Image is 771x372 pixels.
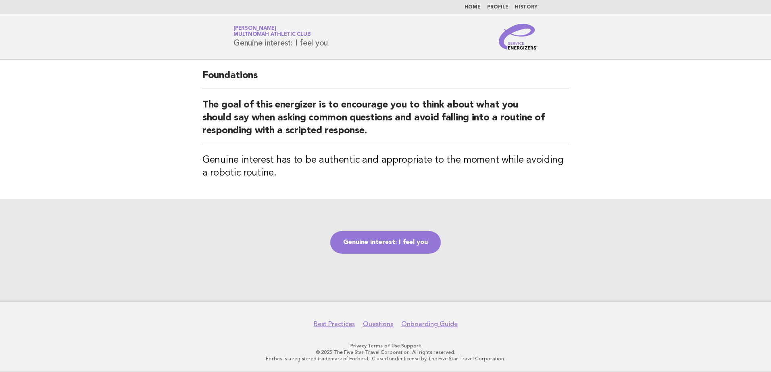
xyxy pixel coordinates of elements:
a: Profile [487,5,508,10]
p: Forbes is a registered trademark of Forbes LLC used under license by The Five Star Travel Corpora... [139,355,632,362]
a: Terms of Use [368,343,400,349]
a: Support [401,343,421,349]
p: · · [139,343,632,349]
a: Home [465,5,481,10]
a: Privacy [350,343,367,349]
h3: Genuine interest has to be authentic and appropriate to the moment while avoiding a robotic routine. [202,154,569,180]
a: Questions [363,320,393,328]
h2: The goal of this energizer is to encourage you to think about what you should say when asking com... [202,99,569,144]
a: Best Practices [314,320,355,328]
h1: Genuine interest: I feel you [233,26,328,47]
span: Multnomah Athletic Club [233,32,310,37]
a: Genuine interest: I feel you [330,231,441,254]
h2: Foundations [202,69,569,89]
a: Onboarding Guide [401,320,458,328]
a: History [515,5,538,10]
a: [PERSON_NAME]Multnomah Athletic Club [233,26,310,37]
img: Service Energizers [499,24,538,50]
p: © 2025 The Five Star Travel Corporation. All rights reserved. [139,349,632,355]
